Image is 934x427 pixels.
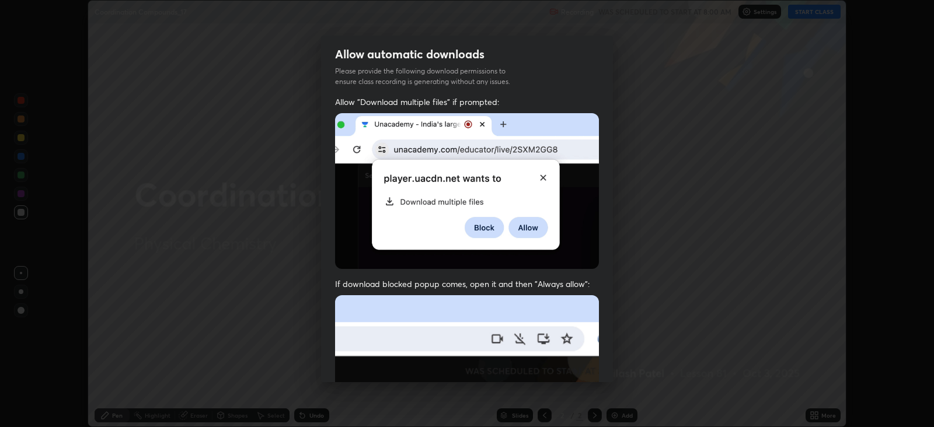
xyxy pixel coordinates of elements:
span: Allow "Download multiple files" if prompted: [335,96,599,107]
img: downloads-permission-allow.gif [335,113,599,269]
h2: Allow automatic downloads [335,47,485,62]
span: If download blocked popup comes, open it and then "Always allow": [335,278,599,289]
p: Please provide the following download permissions to ensure class recording is generating without... [335,66,524,87]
